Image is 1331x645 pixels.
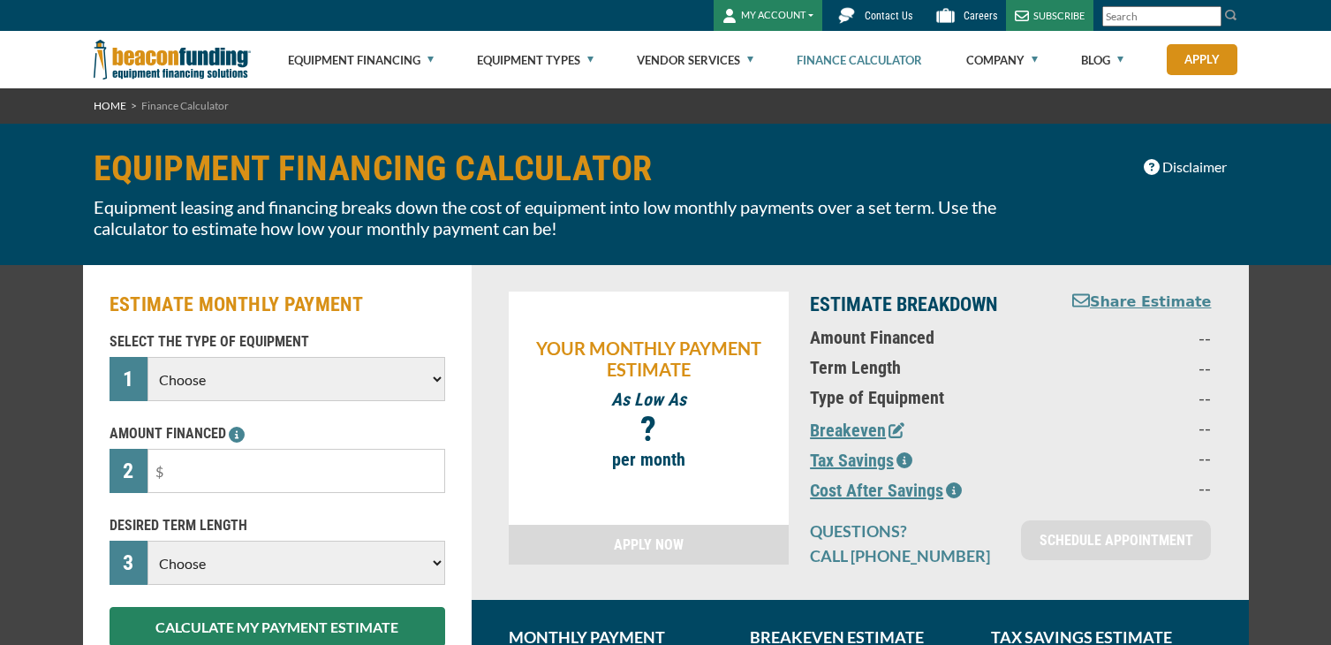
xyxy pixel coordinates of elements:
h1: EQUIPMENT FINANCING CALCULATOR [94,150,1044,187]
a: Clear search text [1203,10,1217,24]
button: Share Estimate [1072,292,1212,314]
a: Equipment Financing [288,32,434,88]
p: Amount Financed [810,327,1035,348]
p: -- [1056,447,1211,468]
p: As Low As [518,389,781,410]
p: Term Length [810,357,1035,378]
a: HOME [94,99,126,112]
img: Beacon Funding Corporation logo [94,31,251,88]
input: Search [1102,6,1221,27]
p: ESTIMATE BREAKDOWN [810,292,1035,318]
button: Disclaimer [1132,150,1238,184]
p: -- [1056,327,1211,348]
input: $ [147,449,444,493]
span: Careers [964,10,997,22]
p: -- [1056,357,1211,378]
a: SCHEDULE APPOINTMENT [1021,520,1211,560]
a: Company [966,32,1038,88]
a: Equipment Types [477,32,594,88]
p: per month [518,449,781,470]
h2: ESTIMATE MONTHLY PAYMENT [110,292,445,318]
p: Equipment leasing and financing breaks down the cost of equipment into low monthly payments over ... [94,196,1044,239]
span: Finance Calculator [141,99,229,112]
img: Search [1224,8,1238,22]
p: Type of Equipment [810,387,1035,408]
button: Breakeven [810,417,904,444]
a: APPLY NOW [509,525,790,565]
p: DESIRED TERM LENGTH [110,515,445,536]
div: 2 [110,449,148,493]
a: Apply [1167,44,1237,75]
p: -- [1056,477,1211,498]
div: 3 [110,541,148,585]
p: -- [1056,417,1211,438]
p: CALL [PHONE_NUMBER] [810,545,1000,566]
p: YOUR MONTHLY PAYMENT ESTIMATE [518,338,781,380]
button: Tax Savings [810,447,912,474]
p: SELECT THE TYPE OF EQUIPMENT [110,331,445,353]
p: -- [1056,387,1211,408]
p: AMOUNT FINANCED [110,423,445,444]
p: ? [518,419,781,440]
button: Cost After Savings [810,477,962,504]
a: Vendor Services [637,32,753,88]
a: Finance Calculator [797,32,922,88]
div: 1 [110,357,148,401]
a: Blog [1081,32,1123,88]
span: Disclaimer [1162,156,1227,178]
p: QUESTIONS? [810,520,1000,542]
span: Contact Us [865,10,912,22]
